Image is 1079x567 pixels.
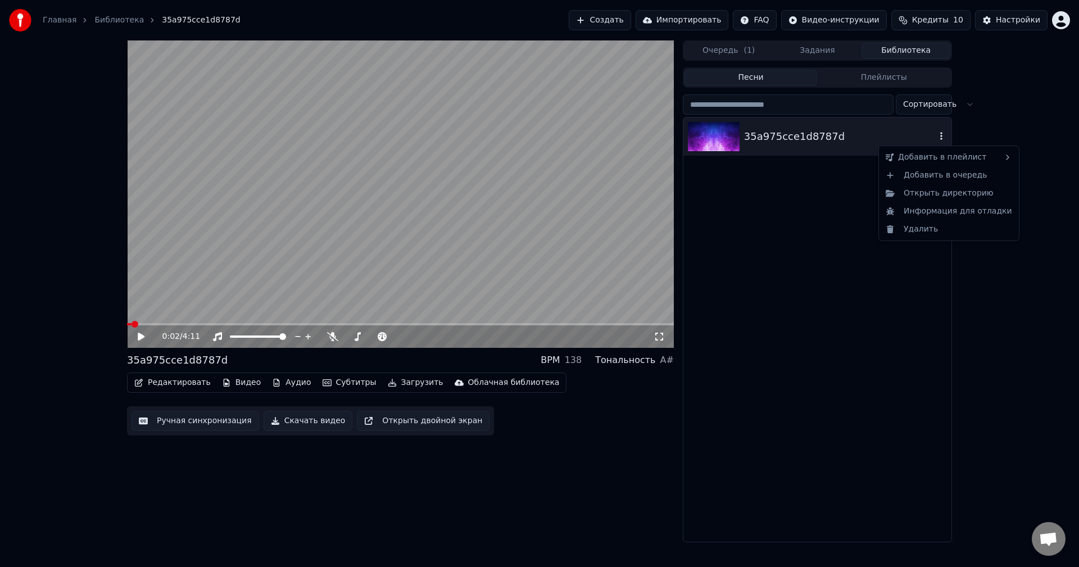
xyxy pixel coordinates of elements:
span: 10 [953,15,963,26]
span: Кредиты [912,15,949,26]
div: Облачная библиотека [468,377,560,388]
button: Задания [773,43,862,59]
button: Субтитры [318,375,381,391]
span: 4:11 [183,331,200,342]
div: / [162,331,189,342]
button: Открыть двойной экран [357,411,489,431]
button: Видео-инструкции [781,10,887,30]
span: 0:02 [162,331,180,342]
button: Ручная синхронизация [132,411,259,431]
button: Библиотека [862,43,950,59]
button: Редактировать [130,375,215,391]
button: Загрузить [383,375,448,391]
div: BPM [541,353,560,367]
div: 138 [565,353,582,367]
button: Плейлисты [817,70,950,86]
div: Открыть директорию [881,184,1017,202]
div: Тональность [595,353,655,367]
a: Открытый чат [1032,522,1066,556]
button: Очередь [684,43,773,59]
span: ( 1 ) [743,45,755,56]
button: Кредиты10 [891,10,971,30]
button: Видео [217,375,266,391]
div: 35a975cce1d8787d [127,352,228,368]
a: Библиотека [94,15,144,26]
div: Добавить в плейлист [881,148,1017,166]
div: Добавить в очередь [881,166,1017,184]
nav: breadcrumb [43,15,241,26]
div: A# [660,353,673,367]
button: Скачать видео [264,411,353,431]
div: Информация для отладки [881,202,1017,220]
button: Настройки [975,10,1048,30]
button: Импортировать [636,10,729,30]
span: 35a975cce1d8787d [162,15,240,26]
img: youka [9,9,31,31]
button: Создать [569,10,631,30]
button: Аудио [268,375,315,391]
span: Сортировать [903,99,956,110]
div: 35a975cce1d8787d [744,129,936,144]
button: Песни [684,70,818,86]
div: Удалить [881,220,1017,238]
div: Настройки [996,15,1040,26]
button: FAQ [733,10,776,30]
a: Главная [43,15,76,26]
